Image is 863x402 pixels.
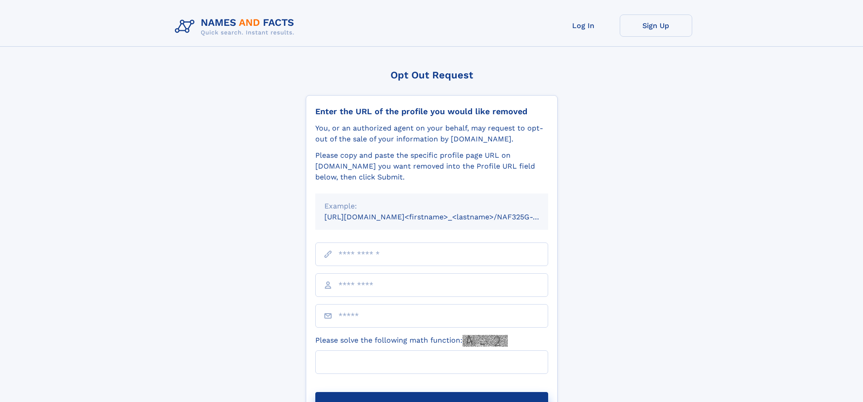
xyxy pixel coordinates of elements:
[315,123,548,145] div: You, or an authorized agent on your behalf, may request to opt-out of the sale of your informatio...
[315,107,548,116] div: Enter the URL of the profile you would like removed
[324,201,539,212] div: Example:
[306,69,558,81] div: Opt Out Request
[315,150,548,183] div: Please copy and paste the specific profile page URL on [DOMAIN_NAME] you want removed into the Pr...
[171,15,302,39] img: Logo Names and Facts
[315,335,508,347] label: Please solve the following math function:
[547,15,620,37] a: Log In
[620,15,692,37] a: Sign Up
[324,213,565,221] small: [URL][DOMAIN_NAME]<firstname>_<lastname>/NAF325G-xxxxxxxx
